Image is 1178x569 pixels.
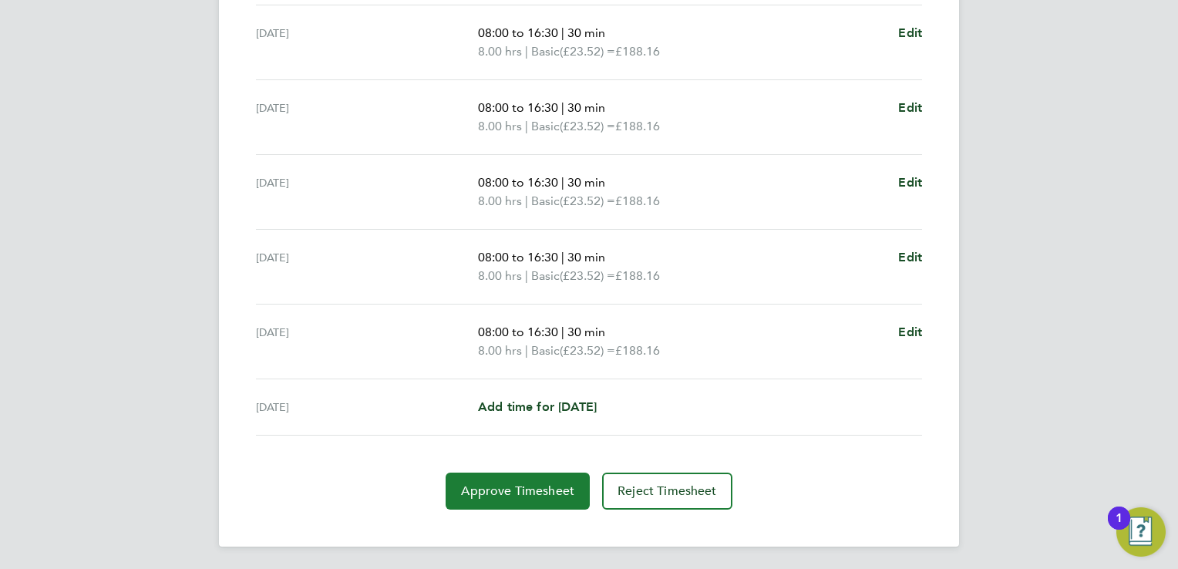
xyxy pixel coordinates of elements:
div: [DATE] [256,398,478,416]
div: [DATE] [256,99,478,136]
div: [DATE] [256,173,478,210]
span: | [525,268,528,283]
span: 08:00 to 16:30 [478,250,558,264]
span: 30 min [567,25,605,40]
span: £188.16 [615,343,660,358]
span: (£23.52) = [560,119,615,133]
a: Edit [898,24,922,42]
span: | [561,25,564,40]
button: Reject Timesheet [602,473,732,510]
span: Edit [898,25,922,40]
div: [DATE] [256,24,478,61]
span: £188.16 [615,119,660,133]
span: Basic [531,192,560,210]
span: 08:00 to 16:30 [478,100,558,115]
span: (£23.52) = [560,194,615,208]
div: [DATE] [256,323,478,360]
span: (£23.52) = [560,44,615,59]
span: 8.00 hrs [478,44,522,59]
span: 30 min [567,175,605,190]
button: Approve Timesheet [446,473,590,510]
span: £188.16 [615,268,660,283]
button: Open Resource Center, 1 new notification [1116,507,1166,557]
a: Add time for [DATE] [478,398,597,416]
span: (£23.52) = [560,268,615,283]
span: Basic [531,342,560,360]
span: Reject Timesheet [618,483,717,499]
span: £188.16 [615,44,660,59]
span: 30 min [567,325,605,339]
span: Approve Timesheet [461,483,574,499]
span: Add time for [DATE] [478,399,597,414]
span: Basic [531,267,560,285]
span: | [525,194,528,208]
span: Edit [898,175,922,190]
span: 08:00 to 16:30 [478,325,558,339]
span: (£23.52) = [560,343,615,358]
a: Edit [898,99,922,117]
span: 08:00 to 16:30 [478,175,558,190]
span: 8.00 hrs [478,343,522,358]
span: Edit [898,325,922,339]
span: | [525,343,528,358]
span: | [561,250,564,264]
div: 1 [1116,518,1122,538]
div: [DATE] [256,248,478,285]
span: | [561,100,564,115]
span: 30 min [567,250,605,264]
span: | [561,175,564,190]
span: Edit [898,100,922,115]
a: Edit [898,248,922,267]
span: Basic [531,42,560,61]
span: | [525,44,528,59]
span: Basic [531,117,560,136]
span: Edit [898,250,922,264]
span: 8.00 hrs [478,268,522,283]
span: £188.16 [615,194,660,208]
span: | [525,119,528,133]
span: 30 min [567,100,605,115]
a: Edit [898,173,922,192]
span: | [561,325,564,339]
span: 8.00 hrs [478,119,522,133]
span: 08:00 to 16:30 [478,25,558,40]
span: 8.00 hrs [478,194,522,208]
a: Edit [898,323,922,342]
